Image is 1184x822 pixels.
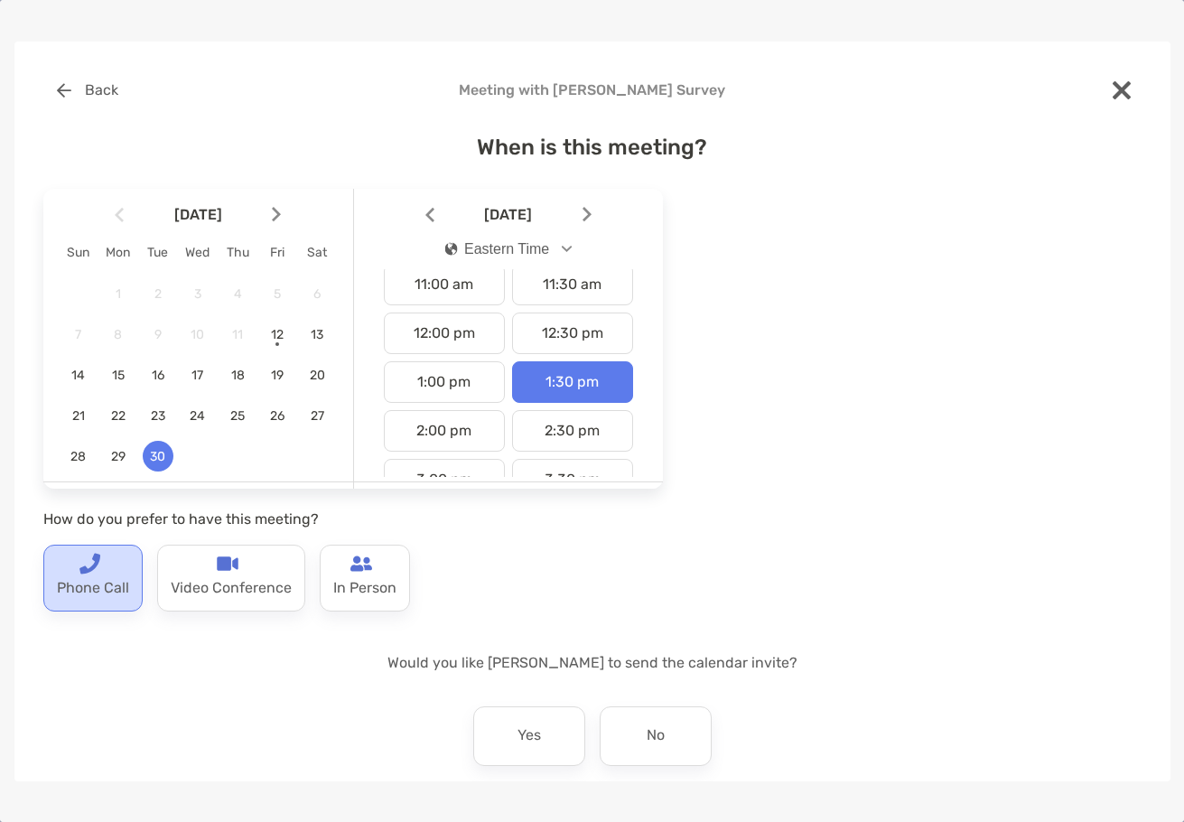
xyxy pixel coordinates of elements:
[302,408,332,424] span: 27
[444,241,549,257] div: Eastern Time
[63,449,94,464] span: 28
[143,368,173,383] span: 16
[384,410,505,452] div: 2:00 pm
[43,135,1142,160] h4: When is this meeting?
[222,408,253,424] span: 25
[182,408,213,424] span: 24
[583,207,592,222] img: Arrow icon
[647,722,665,751] p: No
[222,368,253,383] span: 18
[425,207,434,222] img: Arrow icon
[222,286,253,302] span: 4
[512,410,633,452] div: 2:30 pm
[302,327,332,342] span: 13
[444,242,457,256] img: icon
[178,245,218,260] div: Wed
[262,408,293,424] span: 26
[297,245,337,260] div: Sat
[98,245,138,260] div: Mon
[257,245,297,260] div: Fri
[43,508,663,530] p: How do you prefer to have this meeting?
[350,553,372,574] img: type-call
[59,245,98,260] div: Sun
[384,459,505,500] div: 3:00 pm
[262,368,293,383] span: 19
[43,651,1142,674] p: Would you like [PERSON_NAME] to send the calendar invite?
[57,574,129,603] p: Phone Call
[512,459,633,500] div: 3:30 pm
[79,553,100,574] img: type-call
[43,70,133,110] button: Back
[1113,81,1131,99] img: close modal
[103,449,134,464] span: 29
[103,408,134,424] span: 22
[262,327,293,342] span: 12
[115,207,124,222] img: Arrow icon
[512,313,633,354] div: 12:30 pm
[127,206,268,223] span: [DATE]
[63,327,94,342] span: 7
[302,368,332,383] span: 20
[561,246,572,252] img: Open dropdown arrow
[512,361,633,403] div: 1:30 pm
[517,722,541,751] p: Yes
[182,327,213,342] span: 10
[272,207,281,222] img: Arrow icon
[143,286,173,302] span: 2
[302,286,332,302] span: 6
[103,327,134,342] span: 8
[218,245,257,260] div: Thu
[63,408,94,424] span: 21
[222,327,253,342] span: 11
[43,81,1142,98] h4: Meeting with [PERSON_NAME] Survey
[57,83,71,98] img: button icon
[171,574,292,603] p: Video Conference
[429,229,587,270] button: iconEastern Time
[384,313,505,354] div: 12:00 pm
[182,368,213,383] span: 17
[384,361,505,403] div: 1:00 pm
[103,286,134,302] span: 1
[103,368,134,383] span: 15
[384,264,505,305] div: 11:00 am
[512,264,633,305] div: 11:30 am
[138,245,178,260] div: Tue
[438,206,579,223] span: [DATE]
[143,327,173,342] span: 9
[182,286,213,302] span: 3
[63,368,94,383] span: 14
[143,449,173,464] span: 30
[217,553,238,574] img: type-call
[333,574,396,603] p: In Person
[262,286,293,302] span: 5
[143,408,173,424] span: 23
